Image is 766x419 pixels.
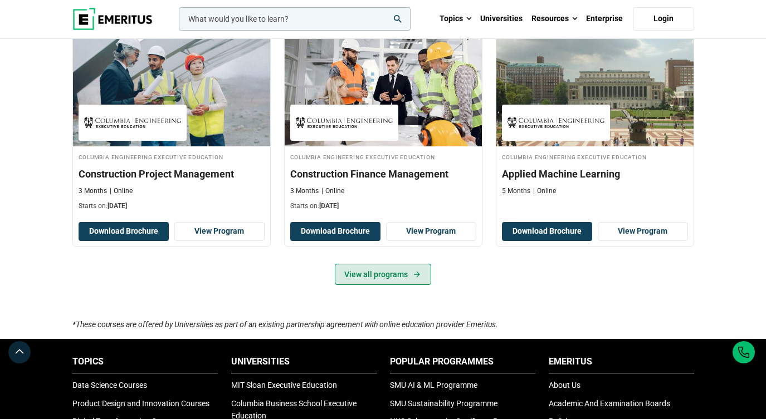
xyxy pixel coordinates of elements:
a: View Program [598,222,688,241]
a: Academic And Examination Boards [549,399,670,408]
h4: Columbia Engineering Executive Education [502,152,688,161]
img: Construction Project Management | Online Project Management Course [73,35,270,146]
img: Columbia Engineering Executive Education [296,110,393,135]
h3: Construction Project Management [79,167,265,181]
p: Online [533,186,556,196]
h4: Columbia Engineering Executive Education [290,152,476,161]
button: Download Brochure [79,222,169,241]
a: View Program [174,222,265,241]
a: SMU Sustainability Programme [390,399,497,408]
a: View all programs [335,264,431,285]
span: [DATE] [319,202,339,210]
p: Starts on: [79,201,265,211]
a: AI and Machine Learning Course by Columbia Engineering Executive Education - Columbia Engineering... [496,35,694,201]
a: Project Management Course by Columbia Engineering Executive Education - October 30, 2025 Columbia... [73,35,270,216]
button: Download Brochure [290,222,380,241]
img: Applied Machine Learning | Online AI and Machine Learning Course [496,35,694,146]
a: SMU AI & ML Programme [390,381,477,390]
img: Columbia Engineering Executive Education [84,110,181,135]
a: Login [633,7,694,31]
h3: Applied Machine Learning [502,167,688,181]
a: About Us [549,381,580,390]
a: View Program [386,222,476,241]
h3: Construction Finance Management [290,167,476,181]
img: Construction Finance Management | Online Finance Course [285,35,482,146]
input: woocommerce-product-search-field-0 [179,7,411,31]
span: [DATE] [108,202,127,210]
a: Product Design and Innovation Courses [72,399,209,408]
p: 3 Months [79,186,107,196]
a: Data Science Courses [72,381,147,390]
img: Columbia Engineering Executive Education [508,110,604,135]
p: Online [321,186,344,196]
p: Starts on: [290,201,476,211]
a: MIT Sloan Executive Education [231,381,337,390]
a: Finance Course by Columbia Engineering Executive Education - November 20, 2025 Columbia Engineeri... [285,35,482,216]
button: Download Brochure [502,222,592,241]
h4: Columbia Engineering Executive Education [79,152,265,161]
i: *These courses are offered by Universities as part of an existing partnership agreement with onli... [72,320,498,329]
p: Online [110,186,133,196]
p: 3 Months [290,186,319,196]
p: 5 Months [502,186,530,196]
